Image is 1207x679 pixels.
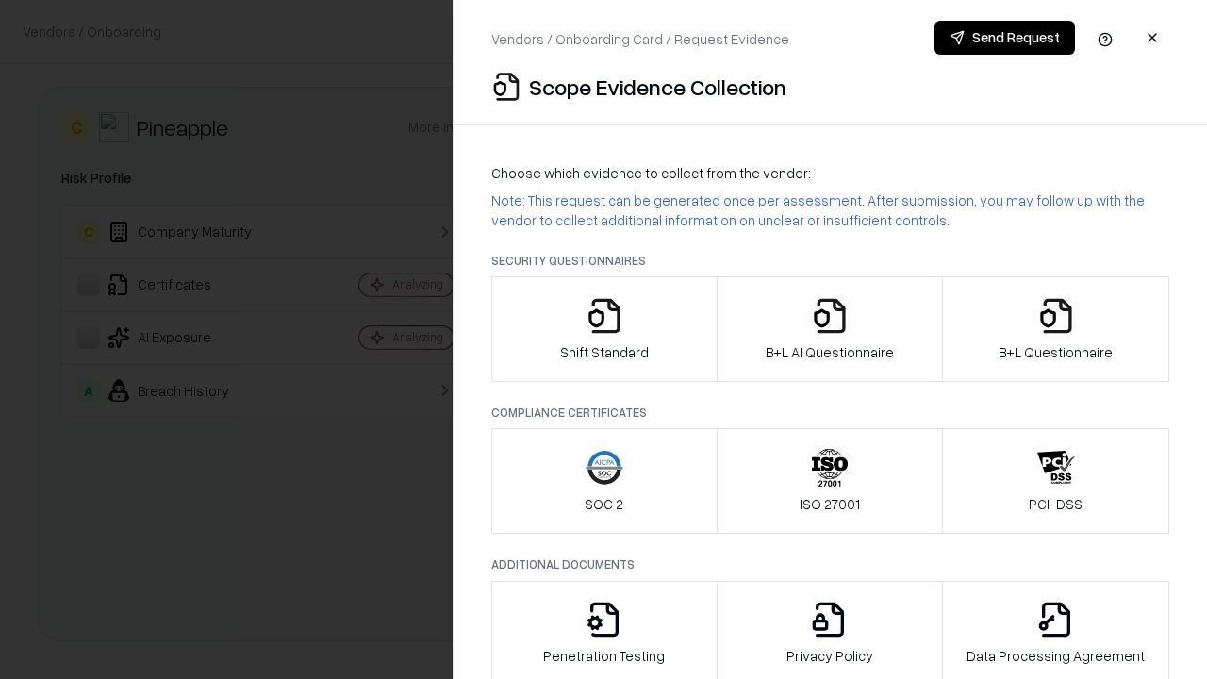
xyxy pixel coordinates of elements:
p: Vendors / Onboarding Card / Request Evidence [491,29,789,49]
button: ISO 27001 [717,428,944,534]
p: Penetration Testing [543,646,665,666]
p: Data Processing Agreement [967,646,1145,666]
p: Additional Documents [491,556,1169,572]
button: Send Request [934,21,1075,55]
p: Privacy Policy [786,646,873,666]
p: Note: This request can be generated once per assessment. After submission, you may follow up with... [491,190,1169,230]
button: B+L AI Questionnaire [717,276,944,382]
button: Shift Standard [491,276,718,382]
button: B+L Questionnaire [942,276,1169,382]
p: Security Questionnaires [491,253,1169,269]
p: Shift Standard [560,342,649,362]
p: Compliance Certificates [491,405,1169,421]
p: PCI-DSS [1029,494,1083,514]
p: SOC 2 [585,494,623,514]
button: SOC 2 [491,428,718,534]
p: B+L AI Questionnaire [766,342,894,362]
p: ISO 27001 [800,494,860,514]
p: Scope Evidence Collection [529,72,786,102]
p: B+L Questionnaire [999,342,1113,362]
p: Choose which evidence to collect from the vendor: [491,163,1169,183]
button: PCI-DSS [942,428,1169,534]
